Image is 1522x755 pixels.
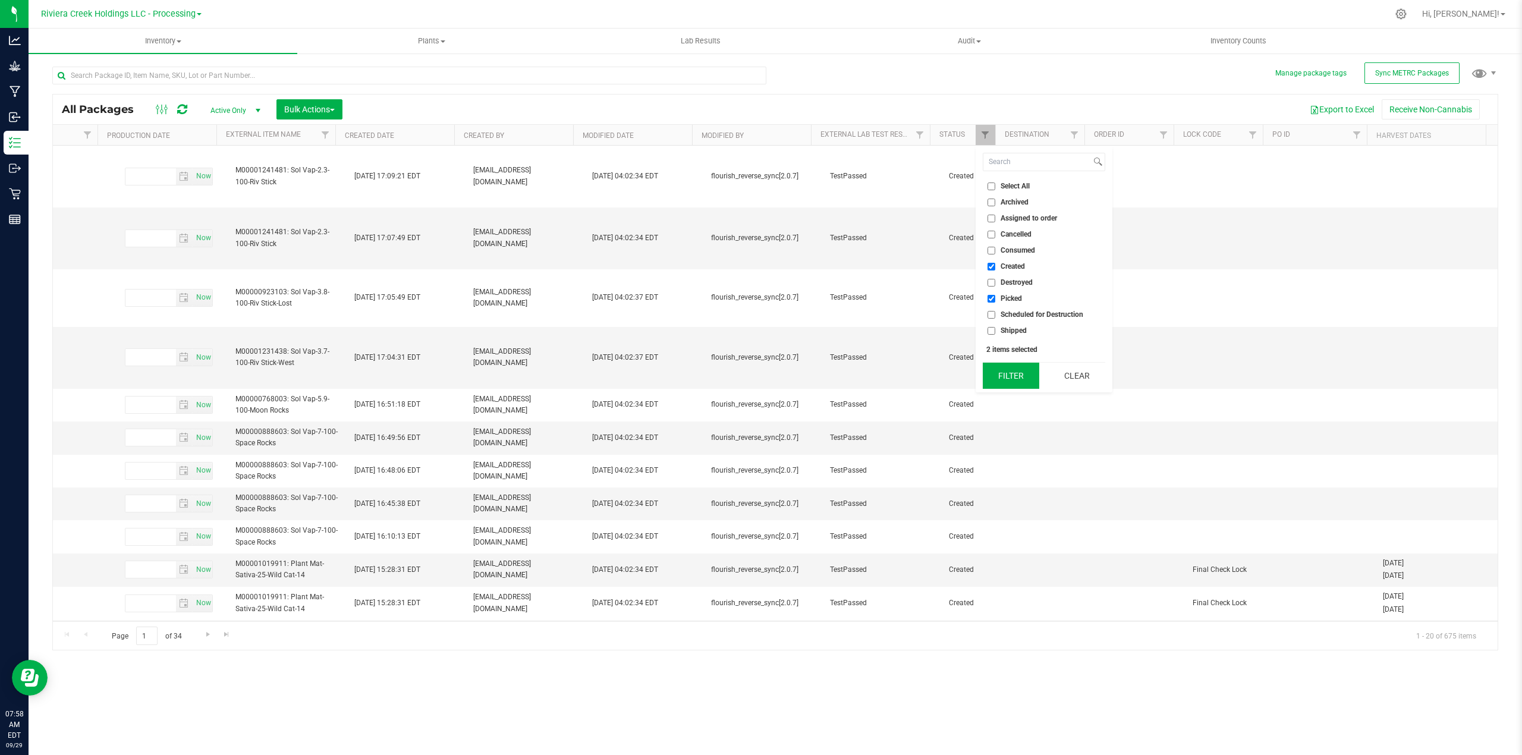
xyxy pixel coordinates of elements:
th: Harvest Dates [1367,125,1486,146]
span: Created [949,232,1000,244]
span: M00000888603: Sol Vap-7-100-Space Rocks [235,426,340,449]
span: flourish_reverse_sync[2.0.7] [711,498,816,509]
a: Production Date [107,131,170,140]
a: Audit [835,29,1103,54]
span: [EMAIL_ADDRESS][DOMAIN_NAME] [473,394,578,416]
a: Lab Results [566,29,835,54]
span: [DATE] 17:07:49 EDT [354,232,420,244]
span: Archived [1001,199,1029,206]
inline-svg: Grow [9,60,21,72]
span: TestPassed [830,352,935,363]
span: select [176,290,193,306]
input: Shipped [988,327,995,335]
a: Created Date [345,131,394,140]
input: Archived [988,199,995,206]
span: flourish_reverse_sync[2.0.7] [711,171,816,182]
span: [DATE] 04:02:34 EDT [592,498,658,509]
span: select [193,290,212,306]
span: select [176,463,193,479]
span: TestPassed [830,432,935,443]
span: flourish_reverse_sync[2.0.7] [711,232,816,244]
span: Set Current date [193,528,213,545]
span: Set Current date [193,561,213,578]
span: select [193,495,212,512]
span: select [193,528,212,545]
span: Lab Results [665,36,737,46]
span: select [176,595,193,612]
span: select [193,429,212,446]
a: PO ID [1272,130,1290,139]
span: Set Current date [193,495,213,512]
span: [EMAIL_ADDRESS][DOMAIN_NAME] [473,492,578,515]
inline-svg: Inventory [9,137,21,149]
a: Created By [464,131,504,140]
a: Inventory Counts [1104,29,1373,54]
div: Value 1: 2025-08-18 [1383,558,1494,569]
a: Plants [297,29,566,54]
span: Set Current date [193,462,213,479]
span: [EMAIL_ADDRESS][DOMAIN_NAME] [473,227,578,249]
inline-svg: Inbound [9,111,21,123]
span: [EMAIL_ADDRESS][DOMAIN_NAME] [473,558,578,581]
input: Created [988,263,995,270]
span: [DATE] 04:02:37 EDT [592,292,658,303]
span: Set Current date [193,594,213,612]
a: Lock Code [1183,130,1221,139]
input: Consumed [988,247,995,254]
span: select [176,230,193,247]
span: [DATE] 16:45:38 EDT [354,498,420,509]
span: M00000888603: Sol Vap-7-100-Space Rocks [235,460,340,482]
button: Filter [983,363,1040,389]
span: [DATE] 04:02:34 EDT [592,171,658,182]
span: M00000923103: Sol Vap-3.8-100-Riv Stick-Lost [235,287,340,309]
inline-svg: Manufacturing [9,86,21,97]
span: Plants [298,36,565,46]
span: TestPassed [830,465,935,476]
input: Cancelled [988,231,995,238]
span: Inventory Counts [1194,36,1282,46]
span: Created [949,432,1000,443]
span: 1 - 20 of 675 items [1407,627,1486,644]
span: Set Current date [193,429,213,446]
a: External Item Name [226,130,301,139]
input: 1 [136,627,158,645]
a: External Lab Test Result [820,130,914,139]
span: M00000768003: Sol Vap-5.9-100-Moon Rocks [235,394,340,416]
button: Sync METRC Packages [1364,62,1460,84]
span: [DATE] 04:02:34 EDT [592,399,658,410]
span: [DATE] 17:09:21 EDT [354,171,420,182]
span: flourish_reverse_sync[2.0.7] [711,564,816,575]
span: select [193,230,212,247]
span: Set Current date [193,229,213,247]
span: [EMAIL_ADDRESS][DOMAIN_NAME] [473,460,578,482]
span: TestPassed [830,399,935,410]
a: Filter [1347,125,1367,145]
span: [DATE] 04:02:34 EDT [592,232,658,244]
a: Destination [1005,130,1049,139]
span: select [193,168,212,185]
a: Inventory [29,29,297,54]
div: Manage settings [1394,8,1408,20]
span: Created [949,399,1000,410]
div: Value 2: 2025-08-18 [1383,604,1494,615]
span: select [176,429,193,446]
span: M00000888603: Sol Vap-7-100-Space Rocks [235,492,340,515]
span: Page of 34 [102,627,191,645]
button: Receive Non-Cannabis [1382,99,1480,119]
span: [DATE] 17:04:31 EDT [354,352,420,363]
span: Created [949,531,1000,542]
span: M00000888603: Sol Vap-7-100-Space Rocks [235,525,340,548]
span: Set Current date [193,397,213,414]
span: Created [949,597,1000,609]
span: Created [949,465,1000,476]
span: [DATE] 15:28:31 EDT [354,597,420,609]
span: Destroyed [1001,279,1033,286]
span: [DATE] 04:02:37 EDT [592,352,658,363]
span: Created [949,498,1000,509]
span: [EMAIL_ADDRESS][DOMAIN_NAME] [473,592,578,614]
span: Cancelled [1001,231,1032,238]
span: flourish_reverse_sync[2.0.7] [711,465,816,476]
span: select [176,168,193,185]
span: [DATE] 16:51:18 EDT [354,399,420,410]
span: [DATE] 04:02:34 EDT [592,597,658,609]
